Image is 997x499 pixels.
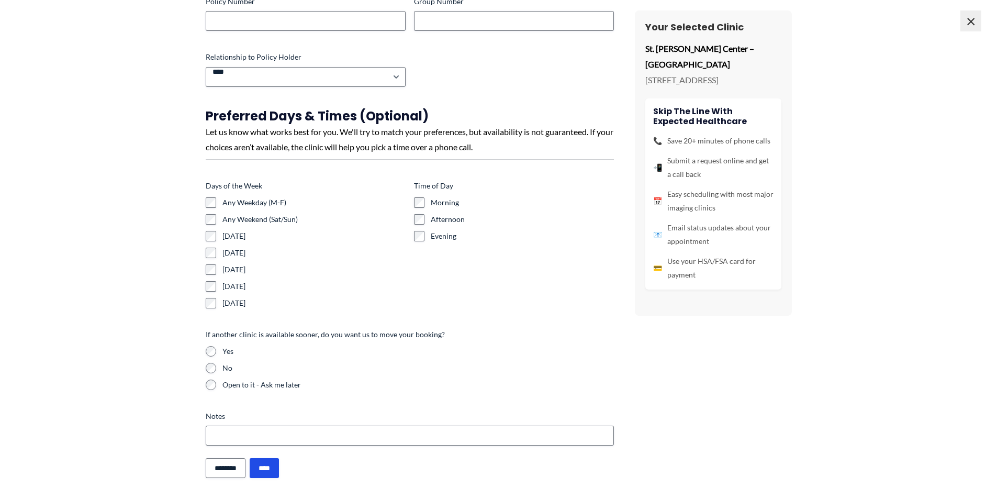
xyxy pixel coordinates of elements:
[653,106,774,126] h4: Skip the line with Expected Healthcare
[431,231,614,241] label: Evening
[645,21,781,33] h3: Your Selected Clinic
[653,134,662,148] span: 📞
[222,346,614,357] label: Yes
[206,329,445,340] legend: If another clinic is available sooner, do you want us to move your booking?
[206,411,614,422] label: Notes
[206,52,406,62] label: Relationship to Policy Holder
[222,231,406,241] label: [DATE]
[222,264,406,275] label: [DATE]
[653,261,662,275] span: 💳
[222,197,406,208] label: Any Weekday (M-F)
[653,161,662,174] span: 📲
[653,254,774,282] li: Use your HSA/FSA card for payment
[653,154,774,181] li: Submit a request online and get a call back
[206,124,614,155] div: Let us know what works best for you. We'll try to match your preferences, but availability is not...
[653,194,662,208] span: 📅
[222,298,406,308] label: [DATE]
[222,363,614,373] label: No
[206,108,614,124] h3: Preferred Days & Times (Optional)
[653,134,774,148] li: Save 20+ minutes of phone calls
[414,181,453,191] legend: Time of Day
[222,281,406,292] label: [DATE]
[431,197,614,208] label: Morning
[960,10,981,31] span: ×
[206,181,262,191] legend: Days of the Week
[645,72,781,88] p: [STREET_ADDRESS]
[645,41,781,72] p: St. [PERSON_NAME] Center – [GEOGRAPHIC_DATA]
[222,248,406,258] label: [DATE]
[431,214,614,225] label: Afternoon
[653,187,774,215] li: Easy scheduling with most major imaging clinics
[653,228,662,241] span: 📧
[653,221,774,248] li: Email status updates about your appointment
[222,214,406,225] label: Any Weekend (Sat/Sun)
[222,380,614,390] label: Open to it - Ask me later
